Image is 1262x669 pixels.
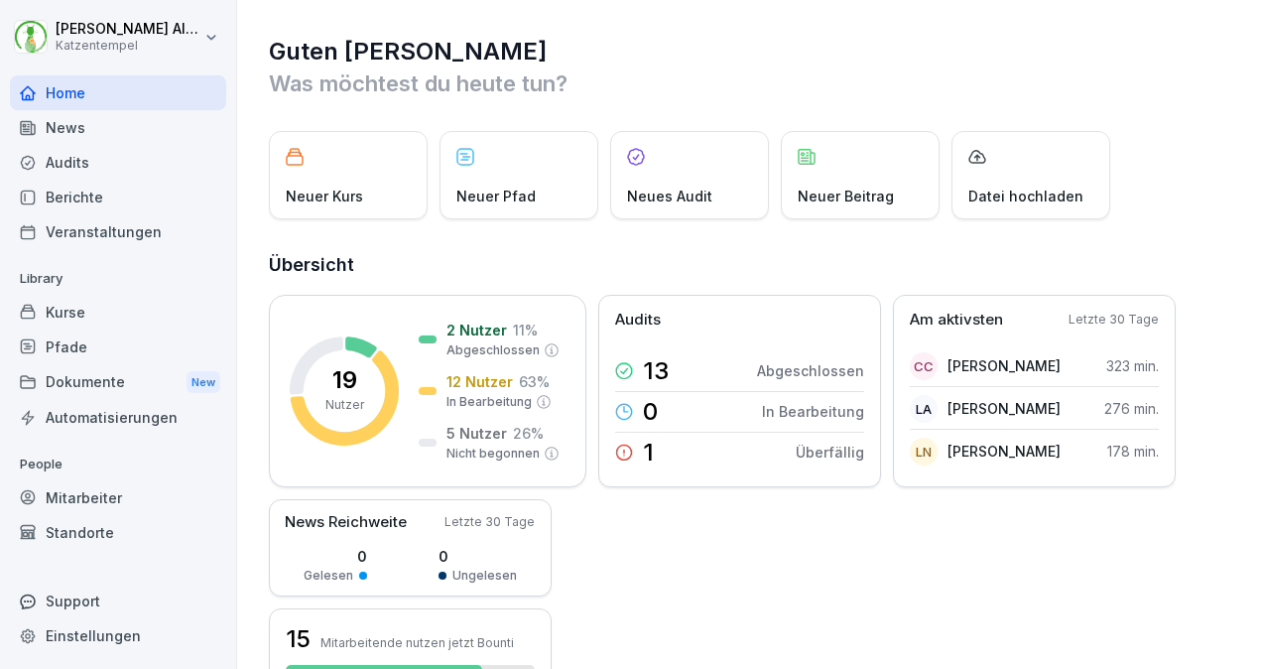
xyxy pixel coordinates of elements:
p: Neuer Kurs [286,186,363,206]
p: 1 [643,441,654,465]
p: 13 [643,359,669,383]
p: 11 % [513,320,538,340]
h1: Guten [PERSON_NAME] [269,36,1232,67]
div: LN [910,438,938,466]
p: 178 min. [1107,441,1159,462]
div: CC [910,352,938,380]
a: Automatisierungen [10,400,226,435]
p: Nutzer [325,396,364,414]
a: Standorte [10,515,226,550]
a: Einstellungen [10,618,226,653]
p: 0 [643,400,658,424]
p: 2 Nutzer [446,320,507,340]
p: Letzte 30 Tage [1069,311,1159,329]
p: Audits [615,309,661,332]
p: 63 % [519,371,550,392]
p: Library [10,263,226,295]
p: 276 min. [1104,398,1159,419]
p: Ungelesen [452,567,517,585]
p: [PERSON_NAME] [947,355,1061,376]
p: Was möchtest du heute tun? [269,67,1232,99]
p: [PERSON_NAME] Altfelder [56,21,200,38]
div: Support [10,584,226,618]
a: Kurse [10,295,226,330]
a: Berichte [10,180,226,214]
p: 0 [304,546,367,567]
p: 26 % [513,423,544,444]
a: Audits [10,145,226,180]
p: Am aktivsten [910,309,1003,332]
a: Mitarbeiter [10,480,226,515]
p: Katzentempel [56,39,200,53]
p: [PERSON_NAME] [947,441,1061,462]
a: Veranstaltungen [10,214,226,249]
a: Home [10,75,226,110]
p: Neues Audit [627,186,712,206]
div: Dokumente [10,364,226,401]
p: 323 min. [1106,355,1159,376]
p: 5 Nutzer [446,423,507,444]
h2: Übersicht [269,251,1232,279]
p: Neuer Beitrag [798,186,894,206]
p: Abgeschlossen [757,360,864,381]
p: 0 [439,546,517,567]
p: Gelesen [304,567,353,585]
a: DokumenteNew [10,364,226,401]
p: Nicht begonnen [446,445,540,463]
p: Letzte 30 Tage [444,513,535,531]
p: Überfällig [796,442,864,463]
div: New [187,371,220,394]
h3: 15 [286,622,311,656]
div: LA [910,395,938,423]
p: News Reichweite [285,511,407,534]
a: Pfade [10,330,226,364]
p: Datei hochladen [968,186,1083,206]
p: 12 Nutzer [446,371,513,392]
p: Neuer Pfad [456,186,536,206]
p: In Bearbeitung [446,393,532,411]
p: 19 [332,368,357,392]
a: News [10,110,226,145]
p: Abgeschlossen [446,341,540,359]
p: In Bearbeitung [762,401,864,422]
p: Mitarbeitende nutzen jetzt Bounti [320,635,514,650]
p: People [10,449,226,480]
p: [PERSON_NAME] [947,398,1061,419]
